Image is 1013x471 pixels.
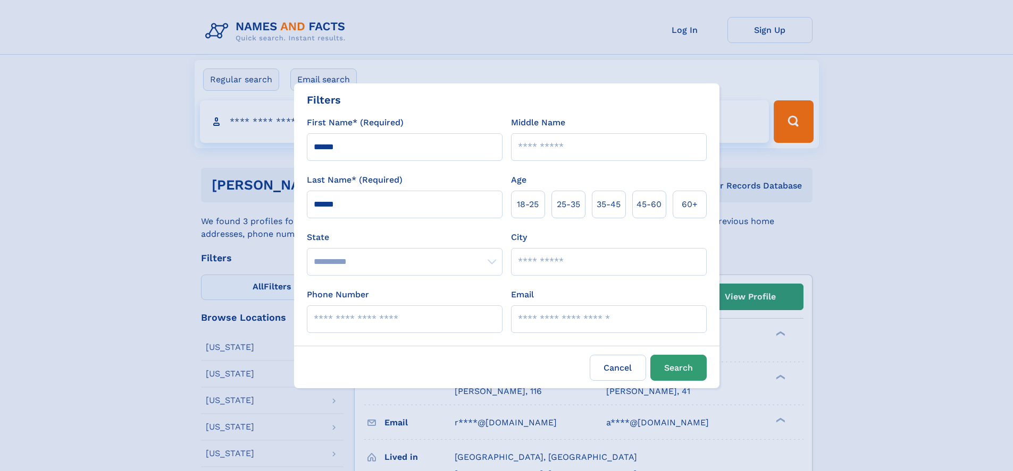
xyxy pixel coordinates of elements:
[511,116,565,129] label: Middle Name
[517,198,539,211] span: 18‑25
[650,355,707,381] button: Search
[511,288,534,301] label: Email
[511,231,527,244] label: City
[307,174,403,186] label: Last Name* (Required)
[511,174,526,186] label: Age
[557,198,580,211] span: 25‑35
[590,355,646,381] label: Cancel
[682,198,698,211] span: 60+
[597,198,621,211] span: 35‑45
[307,231,503,244] label: State
[307,116,404,129] label: First Name* (Required)
[307,92,341,108] div: Filters
[637,198,662,211] span: 45‑60
[307,288,369,301] label: Phone Number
